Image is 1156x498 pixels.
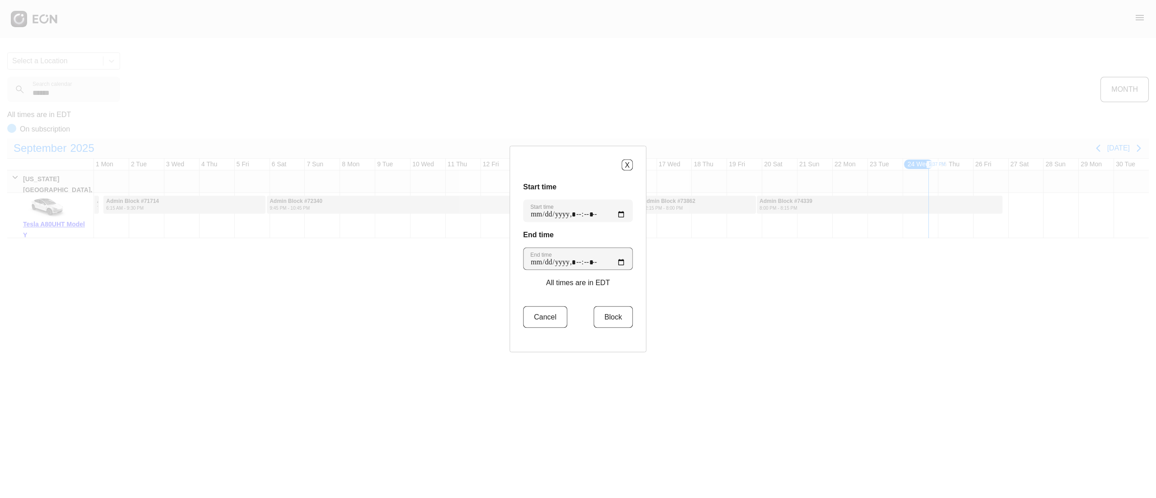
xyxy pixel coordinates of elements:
[531,251,552,258] label: End time
[523,182,633,193] h3: Start time
[593,306,633,328] button: Block
[531,203,554,211] label: Start time
[546,277,610,288] p: All times are in EDT
[523,306,568,328] button: Cancel
[523,230,633,240] h3: End time
[622,160,633,171] button: X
